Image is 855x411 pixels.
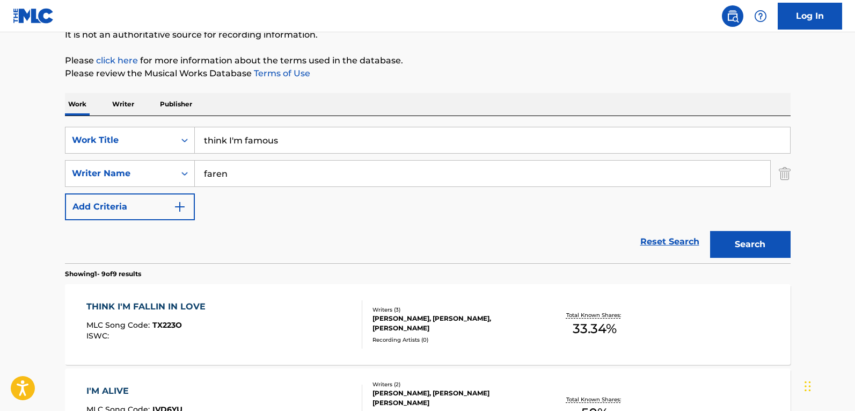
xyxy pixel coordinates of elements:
[754,10,767,23] img: help
[805,370,811,402] div: Drag
[72,167,169,180] div: Writer Name
[722,5,743,27] a: Public Search
[65,67,791,80] p: Please review the Musical Works Database
[86,331,112,341] span: ISWC :
[779,160,791,187] img: Delete Criterion
[573,319,617,338] span: 33.34 %
[372,336,535,344] div: Recording Artists ( 0 )
[750,5,771,27] div: Help
[86,385,182,398] div: I'M ALIVE
[96,55,138,66] a: click here
[566,395,624,403] p: Total Known Shares:
[566,311,624,319] p: Total Known Shares:
[778,3,842,30] a: Log In
[65,28,791,41] p: It is not an authoritative source for recording information.
[173,200,186,213] img: 9d2ae6d4665cec9f34b9.svg
[152,320,182,330] span: TX223O
[13,8,54,24] img: MLC Logo
[65,127,791,263] form: Search Form
[372,314,535,333] div: [PERSON_NAME], [PERSON_NAME], [PERSON_NAME]
[72,134,169,147] div: Work Title
[157,93,195,116] p: Publisher
[65,269,141,279] p: Showing 1 - 9 of 9 results
[372,380,535,388] div: Writers ( 2 )
[372,306,535,314] div: Writers ( 3 )
[86,300,211,313] div: THINK I'M FALLIN IN LOVE
[65,284,791,365] a: THINK I'M FALLIN IN LOVEMLC Song Code:TX223OISWC:Writers (3)[PERSON_NAME], [PERSON_NAME], [PERSON...
[252,68,310,78] a: Terms of Use
[65,93,90,116] p: Work
[86,320,152,330] span: MLC Song Code :
[65,193,195,220] button: Add Criteria
[372,388,535,408] div: [PERSON_NAME], [PERSON_NAME] [PERSON_NAME]
[710,231,791,258] button: Search
[801,359,855,411] iframe: Chat Widget
[65,54,791,67] p: Please for more information about the terms used in the database.
[635,230,705,254] a: Reset Search
[726,10,739,23] img: search
[109,93,137,116] p: Writer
